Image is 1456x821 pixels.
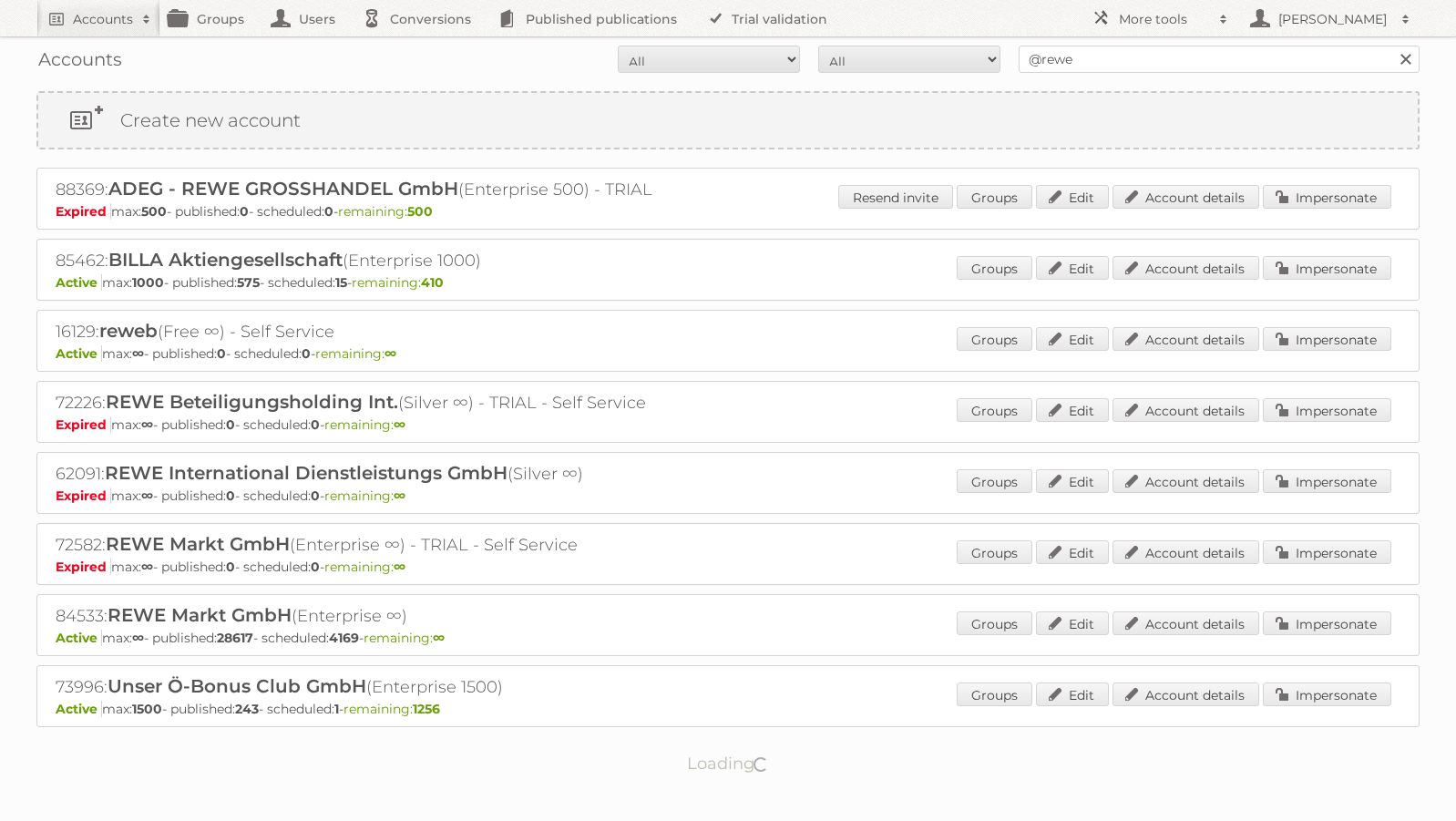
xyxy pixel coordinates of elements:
a: Create new account [38,93,1418,148]
a: Groups [957,327,1032,351]
span: Unser Ö-Bonus Club GmbH [108,675,366,697]
a: Account details [1113,611,1259,635]
span: ADEG - REWE GROSSHANDEL GmbH [108,178,458,200]
a: Edit [1036,398,1109,422]
a: Impersonate [1263,540,1391,564]
p: max: - published: - scheduled: - [56,630,1400,646]
span: REWE International Dienstleistungs GmbH [105,462,508,484]
span: remaining: [324,416,405,433]
a: Impersonate [1263,682,1391,706]
span: remaining: [352,274,444,291]
a: Account details [1113,398,1259,422]
strong: 1256 [413,701,440,717]
strong: 0 [311,559,320,575]
a: Groups [957,398,1032,422]
strong: ∞ [132,630,144,646]
p: Loading [630,745,827,782]
a: Edit [1036,469,1109,493]
strong: 575 [237,274,260,291]
a: Account details [1113,327,1259,351]
strong: 410 [421,274,444,291]
a: Account details [1113,256,1259,280]
strong: ∞ [394,416,405,433]
p: max: - published: - scheduled: - [56,559,1400,575]
strong: ∞ [433,630,445,646]
strong: 500 [407,203,433,220]
strong: 4169 [329,630,359,646]
a: Resend invite [838,185,953,209]
a: Groups [957,611,1032,635]
p: max: - published: - scheduled: - [56,203,1400,220]
span: Expired [56,203,111,220]
a: Account details [1113,682,1259,706]
a: Edit [1036,682,1109,706]
h2: 88369: (Enterprise 500) - TRIAL [56,178,693,201]
a: Groups [957,185,1032,209]
span: remaining: [343,701,440,717]
p: max: - published: - scheduled: - [56,274,1400,291]
a: Edit [1036,256,1109,280]
h2: 72582: (Enterprise ∞) - TRIAL - Self Service [56,533,693,557]
h2: More tools [1119,10,1210,28]
span: Active [56,274,102,291]
span: Expired [56,487,111,504]
span: remaining: [364,630,445,646]
a: Edit [1036,327,1109,351]
strong: 28617 [217,630,253,646]
span: Active [56,345,102,362]
strong: 0 [226,416,235,433]
strong: 1 [334,701,339,717]
span: remaining: [338,203,433,220]
h2: [PERSON_NAME] [1274,10,1392,28]
p: max: - published: - scheduled: - [56,701,1400,717]
strong: ∞ [394,559,405,575]
strong: ∞ [141,559,153,575]
a: Groups [957,540,1032,564]
a: Impersonate [1263,185,1391,209]
h2: 72226: (Silver ∞) - TRIAL - Self Service [56,391,693,415]
strong: ∞ [141,416,153,433]
a: Groups [957,256,1032,280]
strong: 0 [302,345,311,362]
span: remaining: [324,487,405,504]
span: Expired [56,559,111,575]
h2: 84533: (Enterprise ∞) [56,604,693,628]
span: Active [56,630,102,646]
p: max: - published: - scheduled: - [56,416,1400,433]
h2: 85462: (Enterprise 1000) [56,249,693,272]
a: Impersonate [1263,256,1391,280]
h2: 73996: (Enterprise 1500) [56,675,693,699]
strong: 0 [217,345,226,362]
a: Groups [957,682,1032,706]
a: Edit [1036,611,1109,635]
a: Impersonate [1263,398,1391,422]
a: Account details [1113,185,1259,209]
h2: Accounts [73,10,133,28]
strong: 0 [240,203,249,220]
strong: 15 [335,274,347,291]
strong: 243 [235,701,259,717]
p: max: - published: - scheduled: - [56,345,1400,362]
a: Impersonate [1263,469,1391,493]
strong: ∞ [132,345,144,362]
span: remaining: [324,559,405,575]
strong: ∞ [141,487,153,504]
strong: 0 [311,487,320,504]
h2: 62091: (Silver ∞) [56,462,693,486]
a: Impersonate [1263,327,1391,351]
strong: ∞ [394,487,405,504]
strong: ∞ [385,345,396,362]
span: Active [56,701,102,717]
span: REWE Markt GmbH [106,533,290,555]
strong: 0 [324,203,333,220]
a: Account details [1113,540,1259,564]
p: max: - published: - scheduled: - [56,487,1400,504]
a: Account details [1113,469,1259,493]
strong: 500 [141,203,167,220]
a: Edit [1036,185,1109,209]
strong: 0 [311,416,320,433]
span: remaining: [315,345,396,362]
a: Impersonate [1263,611,1391,635]
span: REWE Markt GmbH [108,604,292,626]
strong: 1000 [132,274,164,291]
